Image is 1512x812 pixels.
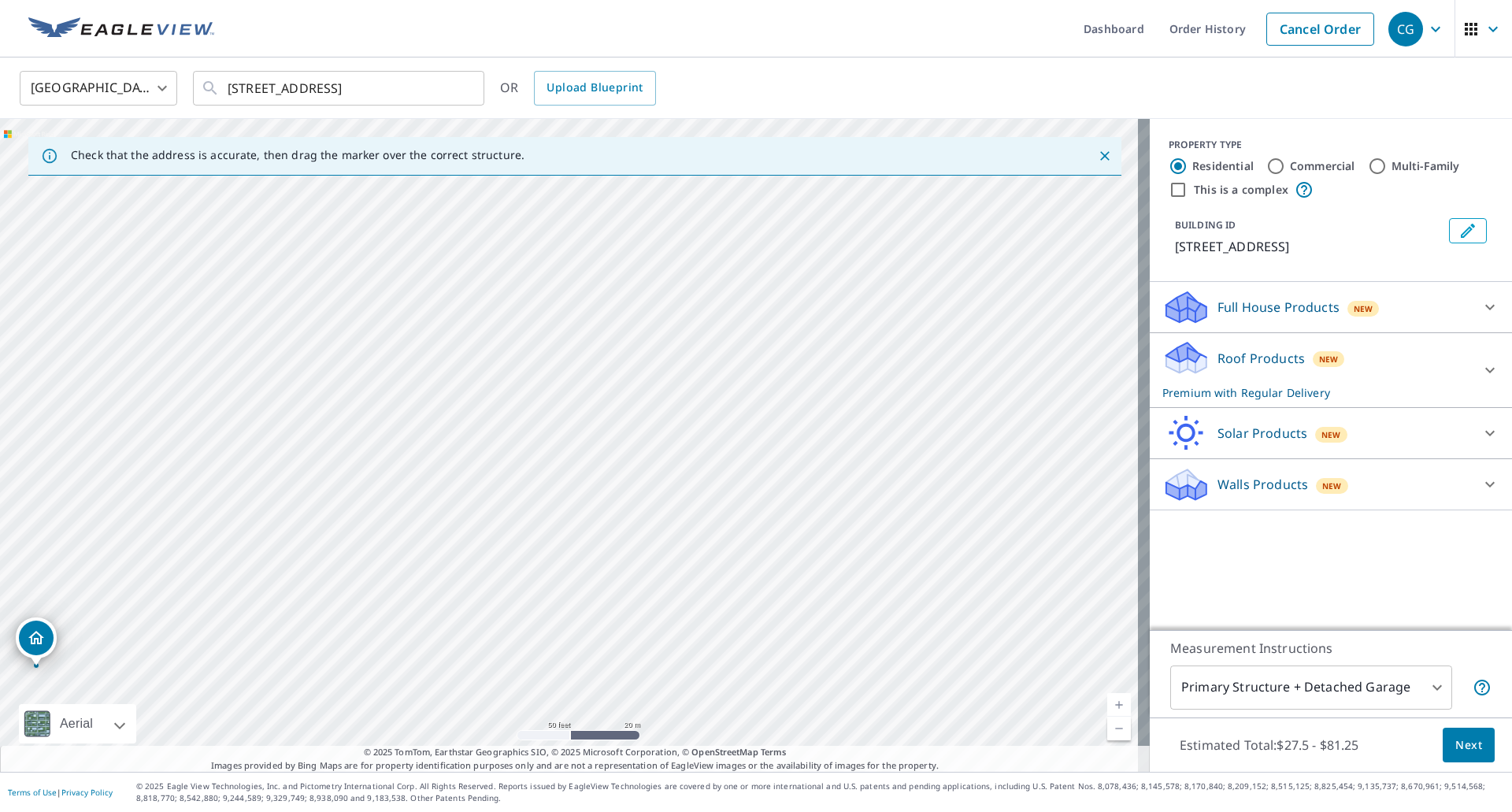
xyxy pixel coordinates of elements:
div: Solar ProductsNew [1162,414,1499,452]
span: New [1322,480,1342,492]
span: New [1354,302,1373,315]
a: Terms of Use [8,787,57,798]
span: New [1319,353,1339,365]
button: Next [1443,728,1495,763]
button: Edit building 1 [1449,218,1487,243]
span: Next [1455,736,1482,755]
div: CG [1388,12,1423,46]
span: © 2025 TomTom, Earthstar Geographics SIO, © 2025 Microsoft Corporation, © [364,746,787,759]
p: Full House Products [1217,298,1340,317]
a: OpenStreetMap [691,746,758,758]
div: Walls ProductsNew [1162,465,1499,503]
div: Aerial [19,704,136,743]
p: BUILDING ID [1175,218,1236,232]
div: Primary Structure + Detached Garage [1170,666,1452,710]
img: EV Logo [28,17,214,41]
label: Multi-Family [1392,158,1460,174]
div: Full House ProductsNew [1162,288,1499,326]
div: PROPERTY TYPE [1169,138,1493,152]
span: Upload Blueprint [547,78,643,98]
p: Estimated Total: $27.5 - $81.25 [1167,728,1372,762]
div: Roof ProductsNewPremium with Regular Delivery [1162,339,1499,401]
button: Close [1095,146,1115,166]
p: Measurement Instructions [1170,639,1492,658]
p: Walls Products [1217,475,1308,494]
a: Cancel Order [1266,13,1374,46]
p: © 2025 Eagle View Technologies, Inc. and Pictometry International Corp. All Rights Reserved. Repo... [136,780,1504,804]
p: | [8,788,113,797]
a: Upload Blueprint [534,71,655,106]
div: [GEOGRAPHIC_DATA] [20,66,177,110]
p: Premium with Regular Delivery [1162,384,1471,401]
a: Current Level 19, Zoom Out [1107,717,1131,740]
p: Check that the address is accurate, then drag the marker over the correct structure. [71,148,524,162]
a: Terms [761,746,787,758]
label: This is a complex [1194,182,1288,198]
p: Solar Products [1217,424,1307,443]
div: OR [500,71,656,106]
label: Commercial [1290,158,1355,174]
a: Privacy Policy [61,787,113,798]
span: Your report will include the primary structure and a detached garage if one exists. [1473,678,1492,697]
p: Roof Products [1217,349,1305,368]
p: [STREET_ADDRESS] [1175,237,1443,256]
label: Residential [1192,158,1254,174]
span: New [1321,428,1341,441]
div: Aerial [55,704,98,743]
a: Current Level 19, Zoom In [1107,693,1131,717]
div: Dropped pin, building 1, Residential property, 56909 E 42nd Ct Strasburg, CO 80136 [16,617,57,666]
input: Search by address or latitude-longitude [228,66,452,110]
